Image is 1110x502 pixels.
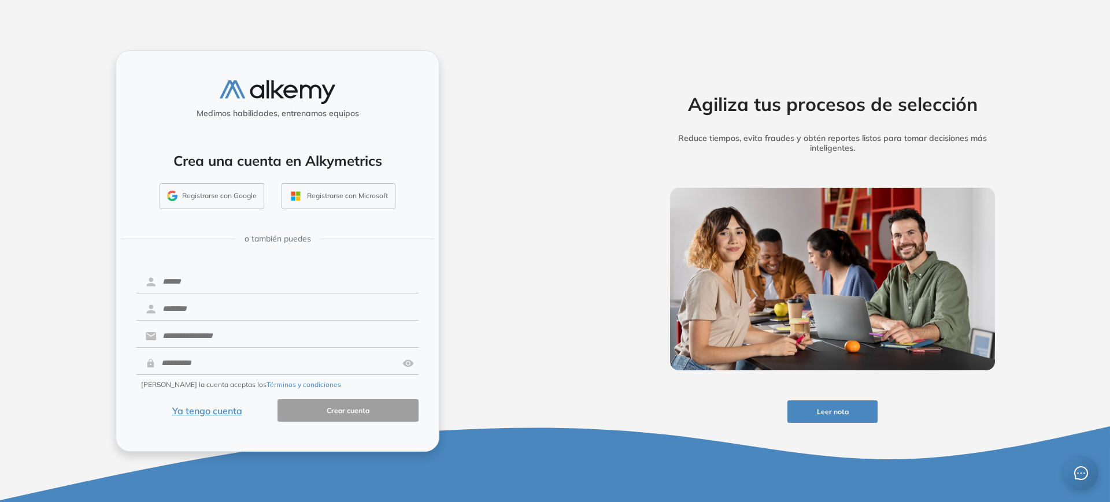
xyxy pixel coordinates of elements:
[289,189,302,203] img: OUTLOOK_ICON
[402,352,414,374] img: asd
[121,109,434,118] h5: Medimos habilidades, entrenamos equipos
[167,191,177,201] img: GMAIL_ICON
[267,380,341,390] button: Términos y condiciones
[787,400,878,423] button: Leer nota
[136,399,277,422] button: Ya tengo cuenta
[160,183,264,210] button: Registrarse con Google
[220,80,335,104] img: logo-alkemy
[277,399,419,422] button: Crear cuenta
[131,153,424,169] h4: Crea una cuenta en Alkymetrics
[670,188,995,370] img: img-more-info
[282,183,395,210] button: Registrarse con Microsoft
[141,380,341,390] span: [PERSON_NAME] la cuenta aceptas los
[1074,466,1088,480] span: message
[652,133,1013,153] h5: Reduce tiempos, evita fraudes y obtén reportes listos para tomar decisiones más inteligentes.
[245,233,311,245] span: o también puedes
[652,93,1013,115] h2: Agiliza tus procesos de selección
